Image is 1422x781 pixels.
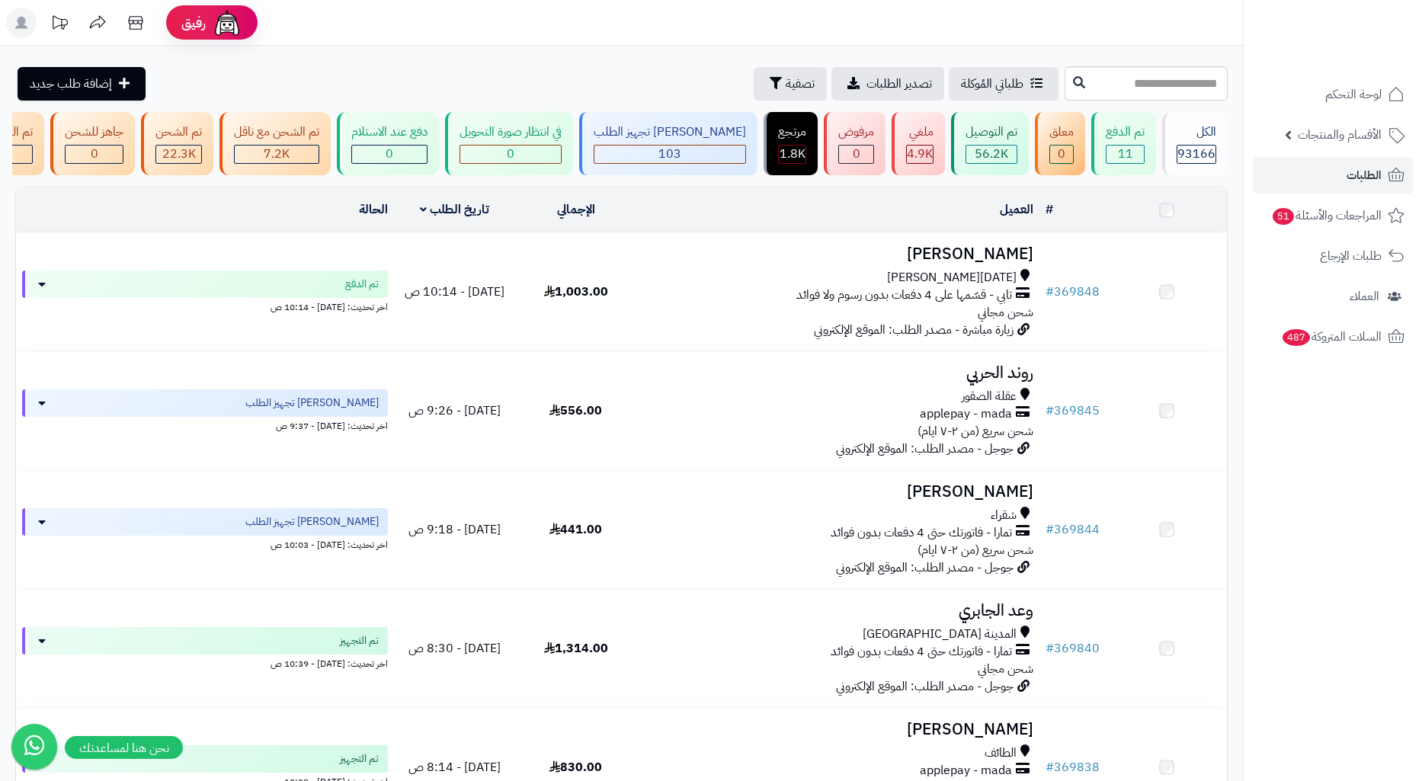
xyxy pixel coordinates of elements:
a: # [1046,200,1053,219]
span: 487 [1283,329,1310,346]
span: زيارة مباشرة - مصدر الطلب: الموقع الإلكتروني [814,321,1014,339]
span: تم الدفع [345,277,379,292]
a: تم الدفع 11 [1088,112,1159,175]
span: # [1046,758,1054,776]
span: العملاء [1350,286,1379,307]
div: تم الشحن [155,123,202,141]
span: 1,314.00 [544,639,608,658]
span: 0 [91,145,98,163]
span: 7.2K [264,145,290,163]
span: تصفية [786,75,815,93]
img: logo-2.png [1318,43,1408,75]
span: طلباتي المُوكلة [961,75,1023,93]
a: طلباتي المُوكلة [949,67,1058,101]
a: تم التوصيل 56.2K [948,112,1032,175]
div: مرفوض [838,123,874,141]
span: طلبات الإرجاع [1320,245,1382,267]
div: معلق [1049,123,1074,141]
a: العميل [1000,200,1033,219]
div: 0 [352,146,427,163]
span: المدينة [GEOGRAPHIC_DATA] [863,626,1017,643]
div: الكل [1177,123,1216,141]
a: تم الشحن 22.3K [138,112,216,175]
span: 56.2K [975,145,1008,163]
span: # [1046,639,1054,658]
span: applepay - mada [920,762,1012,779]
div: 1770 [779,146,805,163]
span: 93166 [1177,145,1215,163]
div: 22264 [156,146,201,163]
div: تم الشحن مع ناقل [234,123,319,141]
span: [DATE] - 9:18 ص [408,520,501,539]
span: المراجعات والأسئلة [1271,205,1382,226]
span: شقراء [991,507,1017,524]
span: تم التجهيز [340,751,379,767]
span: 830.00 [549,758,602,776]
div: اخر تحديث: [DATE] - 9:37 ص [22,417,388,433]
span: 441.00 [549,520,602,539]
div: اخر تحديث: [DATE] - 10:39 ص [22,655,388,671]
div: ملغي [906,123,934,141]
a: دفع عند الاستلام 0 [334,112,442,175]
span: 11 [1118,145,1133,163]
span: شحن سريع (من ٢-٧ ايام) [918,422,1033,440]
a: تم الشحن مع ناقل 7.2K [216,112,334,175]
a: تحديثات المنصة [40,8,78,42]
div: [PERSON_NAME] تجهيز الطلب [594,123,746,141]
span: السلات المتروكة [1281,326,1382,347]
span: [PERSON_NAME] تجهيز الطلب [245,514,379,530]
a: الإجمالي [557,200,595,219]
span: 22.3K [162,145,196,163]
a: السلات المتروكة487 [1253,318,1413,355]
span: # [1046,283,1054,301]
span: 556.00 [549,402,602,420]
div: اخر تحديث: [DATE] - 10:03 ص [22,536,388,552]
a: #369845 [1046,402,1100,420]
span: تمارا - فاتورتك حتى 4 دفعات بدون فوائد [831,524,1012,542]
h3: [PERSON_NAME] [642,483,1033,501]
span: الطلبات [1347,165,1382,186]
span: 1.8K [780,145,805,163]
a: معلق 0 [1032,112,1088,175]
a: ملغي 4.9K [889,112,948,175]
span: 0 [1058,145,1065,163]
a: المراجعات والأسئلة51 [1253,197,1413,234]
span: جوجل - مصدر الطلب: الموقع الإلكتروني [836,677,1014,696]
div: 11 [1107,146,1144,163]
a: الطلبات [1253,157,1413,194]
div: 4928 [907,146,933,163]
span: تمارا - فاتورتك حتى 4 دفعات بدون فوائد [831,643,1012,661]
div: تم التوصيل [966,123,1017,141]
span: جوجل - مصدر الطلب: الموقع الإلكتروني [836,440,1014,458]
span: شحن مجاني [978,303,1033,322]
span: 4.9K [907,145,933,163]
a: تصدير الطلبات [831,67,944,101]
a: في انتظار صورة التحويل 0 [442,112,576,175]
a: #369838 [1046,758,1100,776]
span: إضافة طلب جديد [30,75,112,93]
span: 0 [386,145,393,163]
a: #369840 [1046,639,1100,658]
button: تصفية [754,67,827,101]
span: [DATE] - 9:26 ص [408,402,501,420]
span: شحن مجاني [978,660,1033,678]
a: العملاء [1253,278,1413,315]
div: تم الدفع [1106,123,1145,141]
span: جوجل - مصدر الطلب: الموقع الإلكتروني [836,559,1014,577]
a: تاريخ الطلب [420,200,489,219]
a: جاهز للشحن 0 [47,112,138,175]
div: اخر تحديث: [DATE] - 10:14 ص [22,298,388,314]
span: [DATE] - 8:30 ص [408,639,501,658]
span: عقلة الصقور [962,388,1017,405]
div: 103 [594,146,745,163]
span: 0 [853,145,860,163]
span: [DATE] - 10:14 ص [405,283,504,301]
div: 0 [839,146,873,163]
span: الأقسام والمنتجات [1298,124,1382,146]
span: # [1046,402,1054,420]
span: شحن سريع (من ٢-٧ ايام) [918,541,1033,559]
span: رفيق [181,14,206,32]
span: 0 [507,145,514,163]
h3: روند الحربي [642,364,1033,382]
div: 7223 [235,146,319,163]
